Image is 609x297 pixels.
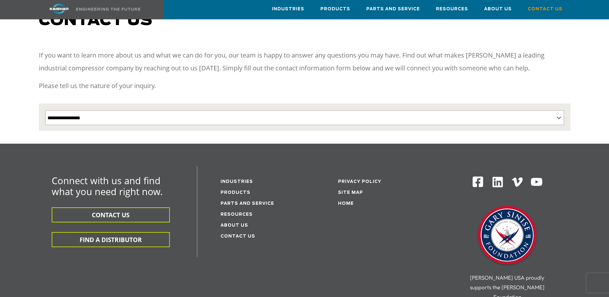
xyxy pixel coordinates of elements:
img: Facebook [472,176,484,188]
img: Vimeo [512,177,523,187]
span: Products [320,5,350,13]
a: Contact Us [528,0,562,18]
span: Contact Us [528,5,562,13]
a: Home [338,202,354,206]
a: Resources [221,212,253,217]
span: Contact us [39,13,152,28]
button: FIND A DISTRIBUTOR [52,232,170,247]
img: Engineering the future [76,8,140,11]
span: Parts and Service [366,5,420,13]
a: Contact Us [221,234,255,239]
a: About Us [484,0,512,18]
a: Parts and service [221,202,274,206]
a: Products [320,0,350,18]
p: If you want to learn more about us and what we can do for you, our team is happy to answer any qu... [39,49,570,75]
a: Industries [221,180,253,184]
a: Products [221,191,250,195]
img: Linkedin [492,176,504,188]
span: About Us [484,5,512,13]
a: Site Map [338,191,363,195]
span: Connect with us and find what you need right now. [52,174,163,198]
p: Please tell us the nature of your inquiry. [39,79,570,92]
a: About Us [221,223,248,228]
button: CONTACT US [52,207,170,222]
a: Industries [272,0,304,18]
a: Resources [436,0,468,18]
img: kaishan logo [35,3,83,14]
img: Youtube [530,176,543,188]
span: Industries [272,5,304,13]
img: Gary Sinise Foundation [475,204,539,268]
a: Parts and Service [366,0,420,18]
span: Resources [436,5,468,13]
a: Privacy Policy [338,180,381,184]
